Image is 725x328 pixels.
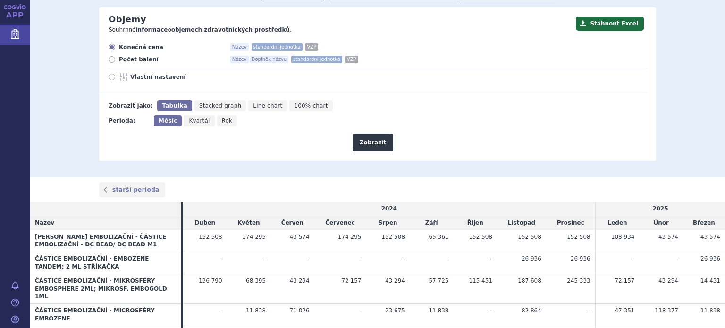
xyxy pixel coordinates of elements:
[136,26,168,33] strong: informace
[253,102,282,109] span: Line chart
[353,134,393,151] button: Zobrazit
[35,278,167,300] span: ČÁSTICE EMBOLIZAČNÍ - MIKROSFÉRY EMBOSPHERE 2ML; MIKROSF. EMBOGOLD 1ML
[130,73,234,81] span: Vlastní nastavení
[700,255,720,262] span: 26 936
[700,234,720,240] span: 43 574
[453,216,497,230] td: Říjen
[403,255,405,262] span: -
[611,234,635,240] span: 108 934
[290,307,310,314] span: 71 026
[220,307,222,314] span: -
[264,255,266,262] span: -
[429,307,448,314] span: 11 838
[199,102,241,109] span: Stacked graph
[497,216,546,230] td: Listopad
[230,56,249,63] span: Název
[252,43,303,51] span: standardní jednotka
[183,216,227,230] td: Duben
[290,278,310,284] span: 43 294
[615,278,634,284] span: 72 157
[230,43,249,51] span: Název
[119,43,223,51] span: Konečná cena
[655,307,678,314] span: 118 377
[567,278,590,284] span: 245 333
[345,56,358,63] span: VZP
[429,234,448,240] span: 65 361
[469,278,492,284] span: 115 451
[119,56,223,63] span: Počet balení
[366,216,410,230] td: Srpen
[183,202,595,216] td: 2024
[639,216,683,230] td: Únor
[35,219,54,226] span: Název
[199,234,222,240] span: 152 508
[576,17,644,31] button: Stáhnout Excel
[227,216,271,230] td: Květen
[522,255,541,262] span: 26 936
[385,278,405,284] span: 43 294
[490,255,492,262] span: -
[385,307,405,314] span: 23 675
[199,278,222,284] span: 136 790
[246,278,266,284] span: 68 395
[546,216,595,230] td: Prosinec
[294,102,328,109] span: 100% chart
[35,255,149,270] span: ČÁSTICE EMBOLIZAČNÍ - EMBOZENE TANDEM; 2 ML STŘÍKAČKA
[242,234,266,240] span: 174 295
[595,216,639,230] td: Leden
[490,307,492,314] span: -
[270,216,314,230] td: Červen
[290,234,310,240] span: 43 574
[518,278,541,284] span: 187 608
[567,234,590,240] span: 152 508
[338,234,362,240] span: 174 295
[171,26,290,33] strong: objemech zdravotnických prostředků
[410,216,454,230] td: Září
[595,202,725,216] td: 2025
[469,234,492,240] span: 152 508
[246,307,266,314] span: 11 838
[615,307,634,314] span: 47 351
[588,307,590,314] span: -
[658,278,678,284] span: 43 294
[676,255,678,262] span: -
[359,307,361,314] span: -
[220,255,222,262] span: -
[189,118,210,124] span: Kvartál
[359,255,361,262] span: -
[518,234,541,240] span: 152 508
[35,307,155,322] span: ČÁSTICE EMBOLIZAČNÍ - MICROSFÉRY EMBOZENE
[700,278,720,284] span: 14 431
[250,56,288,63] span: Doplněk názvu
[683,216,725,230] td: Březen
[341,278,361,284] span: 72 157
[222,118,233,124] span: Rok
[109,26,571,34] p: Souhrnné o .
[571,255,590,262] span: 26 936
[307,255,309,262] span: -
[381,234,405,240] span: 152 508
[35,234,166,248] span: [PERSON_NAME] EMBOLIZAČNÍ - ČÁSTICE EMBOLIZAČNÍ - DC BEAD/ DC BEAD M1
[109,115,149,126] div: Perioda:
[159,118,177,124] span: Měsíc
[429,278,448,284] span: 57 725
[658,234,678,240] span: 43 574
[632,255,634,262] span: -
[99,182,165,197] a: starší perioda
[291,56,342,63] span: standardní jednotka
[447,255,448,262] span: -
[522,307,541,314] span: 82 864
[700,307,720,314] span: 11 838
[305,43,318,51] span: VZP
[109,100,152,111] div: Zobrazit jako:
[314,216,366,230] td: Červenec
[162,102,187,109] span: Tabulka
[109,14,146,25] h2: Objemy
